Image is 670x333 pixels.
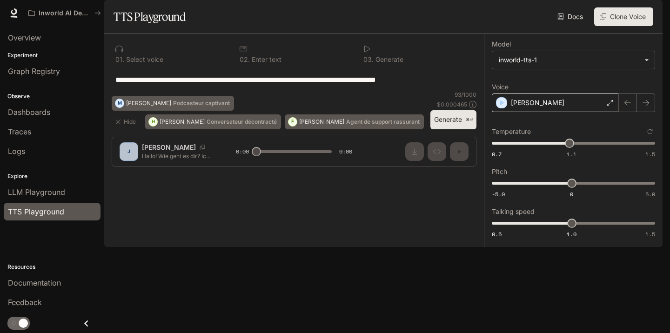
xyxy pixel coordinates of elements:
p: Temperature [492,128,531,135]
p: 0 1 . [115,56,124,63]
span: 0.7 [492,150,502,158]
button: Reset to default [645,127,655,137]
button: Hide [112,114,141,129]
a: Docs [556,7,587,26]
p: Agent de support rassurant [346,119,420,125]
button: H[PERSON_NAME]Conversateur décontracté [145,114,281,129]
p: Talking speed [492,208,535,215]
div: É [288,114,297,129]
button: All workspaces [24,4,105,22]
h1: TTS Playground [114,7,186,26]
span: -5.0 [492,190,505,198]
p: 93 / 1000 [455,91,476,99]
span: 0.5 [492,230,502,238]
p: 0 3 . [363,56,374,63]
p: [PERSON_NAME] [126,100,171,106]
div: M [115,96,124,111]
p: Select voice [124,56,163,63]
button: M[PERSON_NAME]Podcasteur captivant [112,96,234,111]
p: Inworld AI Demos [39,9,91,17]
div: inworld-tts-1 [499,55,640,65]
p: 0 2 . [240,56,250,63]
span: 1.0 [567,230,576,238]
span: 5.0 [645,190,655,198]
span: 1.5 [645,230,655,238]
span: 0 [570,190,573,198]
p: [PERSON_NAME] [299,119,344,125]
p: $ 0.000465 [437,100,467,108]
span: 1.5 [645,150,655,158]
p: Conversateur décontracté [207,119,277,125]
span: 1.1 [567,150,576,158]
p: [PERSON_NAME] [160,119,205,125]
button: Generate⌘⏎ [430,110,476,129]
p: ⌘⏎ [466,117,473,123]
p: Model [492,41,511,47]
p: Pitch [492,168,507,175]
div: H [149,114,157,129]
p: Generate [374,56,403,63]
p: Voice [492,84,509,90]
p: Enter text [250,56,281,63]
button: É[PERSON_NAME]Agent de support rassurant [285,114,424,129]
button: Clone Voice [594,7,653,26]
div: inworld-tts-1 [492,51,655,69]
p: Podcasteur captivant [173,100,230,106]
p: [PERSON_NAME] [511,98,564,107]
